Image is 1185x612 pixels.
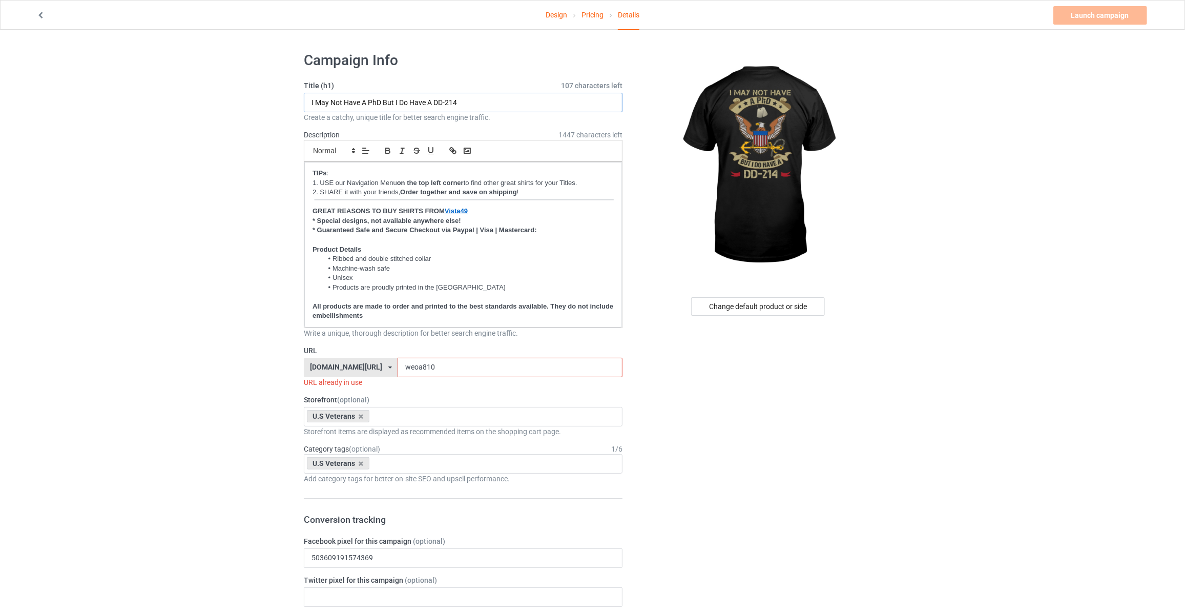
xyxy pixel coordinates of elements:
strong: Product Details [313,246,361,253]
p: 1. USE our Navigation Menu to find other great shirts for your Titles. [313,178,614,188]
label: Category tags [304,444,380,454]
span: 1447 characters left [558,130,622,140]
strong: * Special designs, not available anywhere else! [313,217,461,225]
h3: Conversion tracking [304,514,622,525]
div: Create a catchy, unique title for better search engine traffic. [304,112,622,123]
label: Twitter pixel for this campaign [304,575,622,585]
li: Unisex [323,273,614,282]
div: Change default product or side [691,297,825,316]
span: (optional) [405,576,437,584]
div: Details [618,1,639,30]
span: 107 characters left [561,80,622,91]
strong: * Guaranteed Safe and Secure Checkout via Paypal | Visa | Mastercard: [313,226,537,234]
li: Machine-wash safe [323,264,614,273]
a: Design [546,1,567,29]
li: Ribbed and double stitched collar [323,254,614,263]
label: Description [304,131,340,139]
div: Add category tags for better on-site SEO and upsell performance. [304,474,622,484]
label: Facebook pixel for this campaign [304,536,622,546]
label: Title (h1) [304,80,622,91]
div: U.S Veterans [307,457,369,470]
h1: Campaign Info [304,51,622,70]
a: Vista49 [445,207,468,215]
span: (optional) [349,445,380,453]
a: Pricing [581,1,604,29]
strong: All products are made to order and printed to the best standards available. They do not include e... [313,302,615,320]
li: Products are proudly printed in the [GEOGRAPHIC_DATA] [323,283,614,292]
div: [DOMAIN_NAME][URL] [310,363,382,371]
span: (optional) [337,396,369,404]
label: URL [304,345,622,356]
img: Screenshot_at_Jul_03_11-49-29.png [313,198,614,204]
div: Write a unique, thorough description for better search engine traffic. [304,328,622,338]
div: 1 / 6 [611,444,622,454]
p: 2. SHARE it with your friends, ! [313,188,614,197]
div: U.S Veterans [307,410,369,422]
strong: Order together and save on shipping [400,188,517,196]
strong: GREAT REASONS TO BUY SHIRTS FROM [313,207,445,215]
div: Storefront items are displayed as recommended items on the shopping cart page. [304,426,622,437]
div: URL already in use [304,377,622,387]
strong: TIPs [313,169,326,177]
label: Storefront [304,395,622,405]
strong: on the top left corner [397,179,464,187]
span: (optional) [413,537,445,545]
p: : [313,169,614,178]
